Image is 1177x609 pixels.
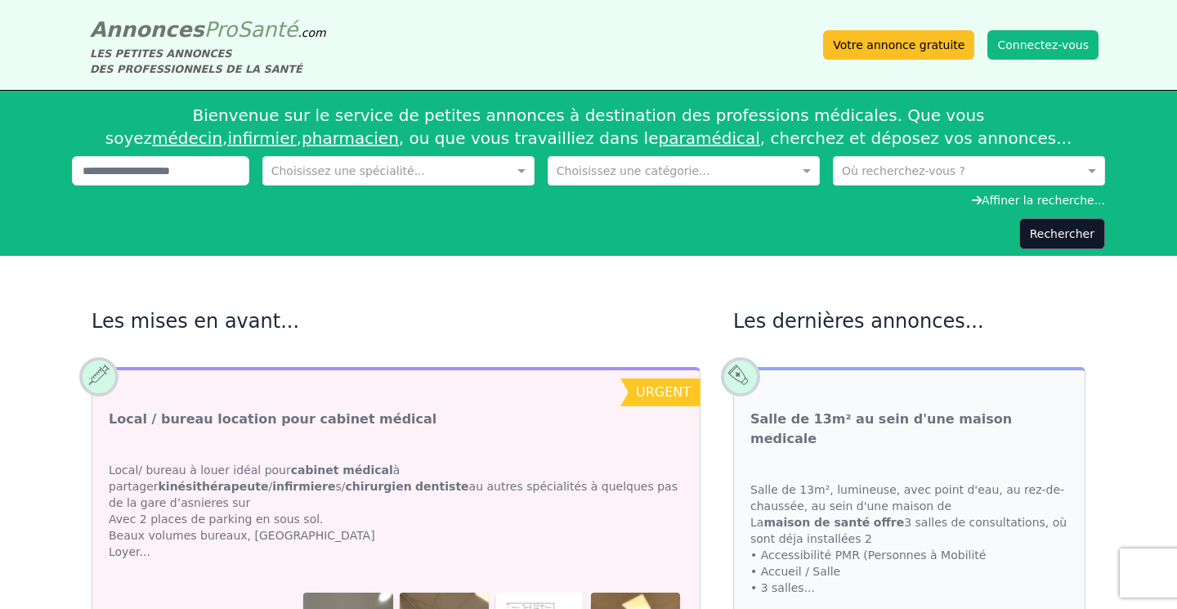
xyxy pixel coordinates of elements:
[874,516,904,529] strong: offre
[302,128,399,148] a: pharmacien
[196,480,268,493] strong: thérapeute
[92,308,700,334] h2: Les mises en avant...
[159,480,269,493] strong: kinési
[109,410,436,429] a: Local / bureau location pour cabinet médical
[987,30,1099,60] button: Connectez-vous
[204,17,238,42] span: Pro
[823,30,974,60] a: Votre annonce gratuite
[72,192,1105,208] div: Affiner la recherche...
[237,17,298,42] span: Santé
[152,128,222,148] a: médecin
[415,480,469,493] strong: dentiste
[90,17,326,42] a: AnnoncesProSanté.com
[298,26,325,39] span: .com
[90,46,326,77] div: LES PETITES ANNONCES DES PROFESSIONNELS DE LA SANTÉ
[658,128,759,148] a: paramédical
[346,480,412,493] strong: chirurgien
[272,480,335,493] strong: infirmiere
[291,463,393,477] strong: cabinet médical
[733,308,1085,334] h2: Les dernières annonces...
[1019,218,1105,249] button: Rechercher
[636,384,691,400] span: urgent
[750,410,1068,449] a: Salle de 13m² au sein d'une maison medicale
[90,17,204,42] span: Annonces
[763,516,870,529] strong: maison de santé
[72,97,1105,156] div: Bienvenue sur le service de petites annonces à destination des professions médicales. Que vous so...
[92,446,700,576] div: Local/ bureau à louer idéal pour à partager / s/ au autres spécialités à quelques pas de la gare ...
[227,128,296,148] a: infirmier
